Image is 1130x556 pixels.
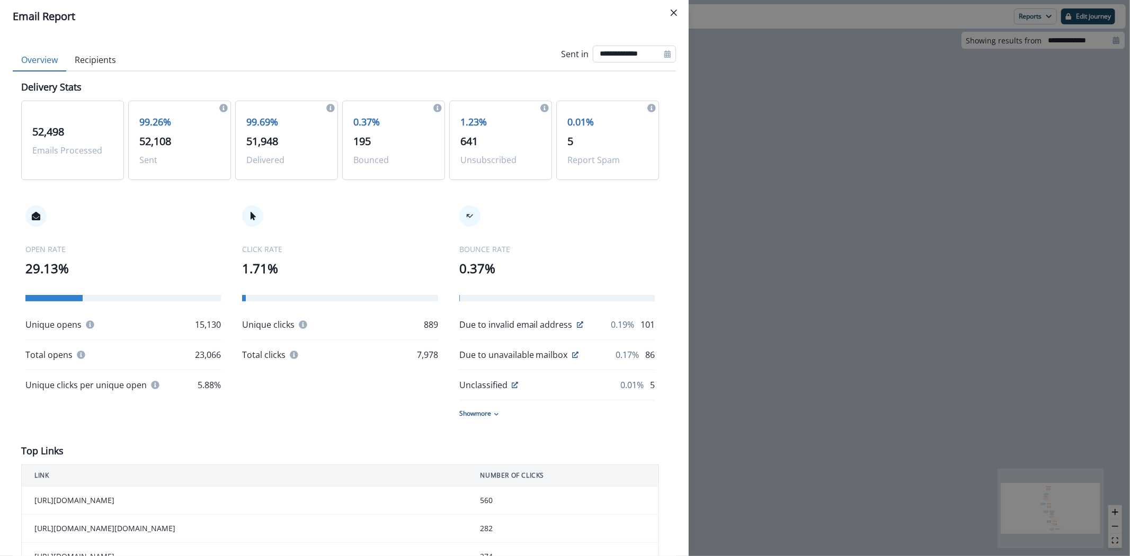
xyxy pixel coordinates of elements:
[665,4,682,21] button: Close
[417,348,438,361] p: 7,978
[195,348,221,361] p: 23,066
[242,259,438,278] p: 1.71%
[650,379,655,391] p: 5
[468,515,659,543] td: 282
[459,409,491,418] p: Show more
[139,115,220,129] p: 99.26%
[640,318,655,331] p: 101
[459,348,568,361] p: Due to unavailable mailbox
[25,244,221,255] p: OPEN RATE
[460,115,541,129] p: 1.23%
[139,134,171,148] span: 52,108
[195,318,221,331] p: 15,130
[561,48,589,60] p: Sent in
[459,379,508,391] p: Unclassified
[25,318,82,331] p: Unique opens
[611,318,634,331] p: 0.19%
[353,154,434,166] p: Bounced
[13,49,66,71] button: Overview
[459,244,655,255] p: BOUNCE RATE
[620,379,644,391] p: 0.01%
[246,154,327,166] p: Delivered
[25,348,73,361] p: Total opens
[468,487,659,515] td: 560
[242,348,286,361] p: Total clicks
[616,348,639,361] p: 0.17%
[21,444,64,458] p: Top Links
[353,115,434,129] p: 0.37%
[460,154,541,166] p: Unsubscribed
[22,487,468,515] td: [URL][DOMAIN_NAME]
[66,49,124,71] button: Recipients
[460,134,478,148] span: 641
[459,259,655,278] p: 0.37%
[21,80,82,94] p: Delivery Stats
[13,8,676,24] div: Email Report
[22,465,468,487] th: LINK
[32,124,64,139] span: 52,498
[25,379,147,391] p: Unique clicks per unique open
[645,348,655,361] p: 86
[198,379,221,391] p: 5.88%
[424,318,438,331] p: 889
[567,115,648,129] p: 0.01%
[459,318,573,331] p: Due to invalid email address
[242,318,295,331] p: Unique clicks
[246,115,327,129] p: 99.69%
[468,465,659,487] th: NUMBER OF CLICKS
[22,515,468,543] td: [URL][DOMAIN_NAME][DOMAIN_NAME]
[32,144,113,157] p: Emails Processed
[139,154,220,166] p: Sent
[567,154,648,166] p: Report Spam
[25,259,221,278] p: 29.13%
[353,134,371,148] span: 195
[242,244,438,255] p: CLICK RATE
[246,134,278,148] span: 51,948
[567,134,573,148] span: 5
